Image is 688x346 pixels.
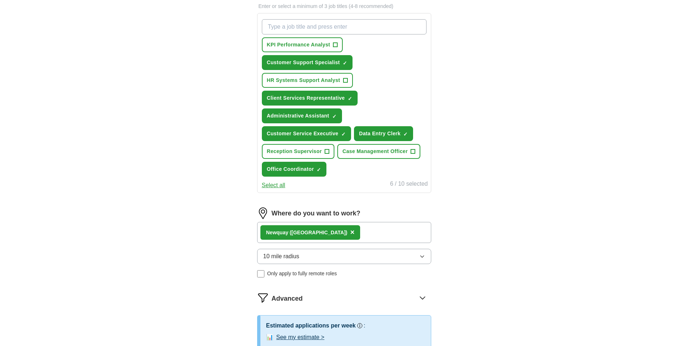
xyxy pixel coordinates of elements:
span: Client Services Representative [267,94,345,102]
h3: : [364,321,365,330]
span: Only apply to fully remote roles [267,270,337,277]
button: Reception Supervisor [262,144,335,159]
button: Customer Service Executive✓ [262,126,351,141]
h3: Estimated applications per week [266,321,356,330]
button: 10 mile radius [257,249,431,264]
button: Administrative Assistant✓ [262,108,342,123]
div: 6 / 10 selected [390,180,428,190]
span: Advanced [272,294,303,304]
input: Type a job title and press enter [262,19,427,34]
button: KPI Performance Analyst [262,37,343,52]
span: ✓ [343,60,347,66]
span: ✓ [341,131,346,137]
span: Data Entry Clerk [359,130,401,137]
img: filter [257,292,269,304]
label: Where do you want to work? [272,209,361,218]
button: Client Services Representative✓ [262,91,358,106]
span: Case Management Officer [342,148,408,155]
span: ✓ [317,167,321,173]
button: × [350,227,355,238]
span: ✓ [332,114,337,119]
span: KPI Performance Analyst [267,41,330,49]
span: Office Coordinator [267,165,314,173]
button: Select all [262,181,285,190]
button: Office Coordinator✓ [262,162,327,177]
button: Customer Support Specialist✓ [262,55,353,70]
button: See my estimate > [276,333,325,342]
button: HR Systems Support Analyst [262,73,353,88]
span: HR Systems Support Analyst [267,77,340,84]
span: ([GEOGRAPHIC_DATA]) [290,230,347,235]
strong: Newquay [266,230,288,235]
p: Enter or select a minimum of 3 job titles (4-8 recommended) [257,3,431,10]
button: Case Management Officer [337,144,420,159]
span: × [350,228,355,236]
img: location.png [257,207,269,219]
span: 📊 [266,333,273,342]
span: Administrative Assistant [267,112,329,120]
span: Customer Service Executive [267,130,338,137]
span: Reception Supervisor [267,148,322,155]
span: ✓ [403,131,408,137]
button: Data Entry Clerk✓ [354,126,413,141]
span: ✓ [348,96,352,102]
span: 10 mile radius [263,252,300,261]
input: Only apply to fully remote roles [257,270,264,277]
span: Customer Support Specialist [267,59,340,66]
